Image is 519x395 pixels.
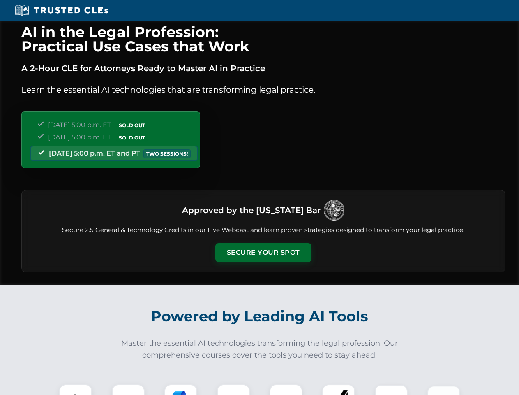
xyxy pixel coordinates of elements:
span: SOLD OUT [116,121,148,130]
p: A 2-Hour CLE for Attorneys Ready to Master AI in Practice [21,62,505,75]
p: Learn the essential AI technologies that are transforming legal practice. [21,83,505,96]
h2: Powered by Leading AI Tools [32,302,487,331]
span: [DATE] 5:00 p.m. ET [48,133,111,141]
p: Master the essential AI technologies transforming the legal profession. Our comprehensive courses... [116,337,404,361]
img: Logo [324,200,344,221]
h3: Approved by the [US_STATE] Bar [182,203,321,218]
p: Secure 2.5 General & Technology Credits in our Live Webcast and learn proven strategies designed ... [32,225,495,235]
button: Secure Your Spot [215,243,311,262]
img: Trusted CLEs [12,4,111,16]
span: [DATE] 5:00 p.m. ET [48,121,111,129]
h1: AI in the Legal Profession: Practical Use Cases that Work [21,25,505,53]
span: SOLD OUT [116,133,148,142]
